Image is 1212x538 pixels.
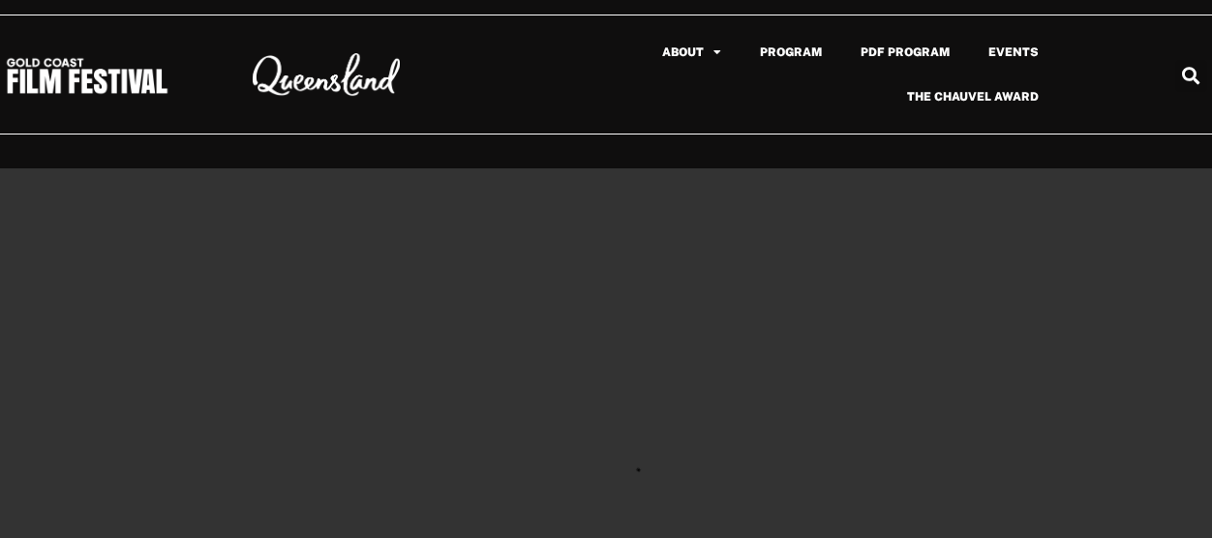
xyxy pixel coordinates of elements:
a: Program [741,30,841,75]
a: About [643,30,741,75]
div: Search [1175,60,1207,92]
nav: Menu [534,30,1058,119]
a: PDF Program [841,30,969,75]
a: The Chauvel Award [888,75,1058,119]
a: Events [969,30,1058,75]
